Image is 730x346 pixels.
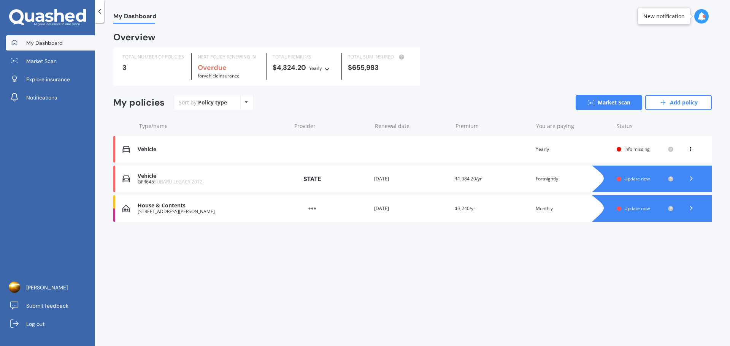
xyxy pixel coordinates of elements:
div: Provider [294,122,369,130]
div: Vehicle [138,146,287,153]
div: New notification [643,13,685,20]
div: Policy type [198,99,227,106]
div: 3 [122,64,185,71]
span: Update now [624,175,650,182]
div: Sort by: [179,99,227,106]
a: [PERSON_NAME] [6,280,95,295]
div: GFR645 [138,179,287,185]
div: Yearly [536,145,611,153]
span: $1,084.20/yr [455,175,482,182]
div: House & Contents [138,202,287,209]
div: Premium [455,122,530,130]
div: [DATE] [374,205,449,212]
b: Overdue [198,63,227,72]
div: Monthly [536,205,611,212]
div: Status [617,122,674,130]
img: Other [293,201,331,216]
div: You are paying [536,122,611,130]
span: My Dashboard [113,13,156,23]
span: $3,240/yr [455,205,475,212]
div: NEXT POLICY RENEWING IN [198,53,260,61]
span: My Dashboard [26,39,63,47]
span: Notifications [26,94,57,101]
div: Type/name [139,122,288,130]
div: Renewal date [375,122,449,130]
a: My Dashboard [6,35,95,51]
div: Fortnightly [536,175,611,183]
div: TOTAL PREMIUMS [273,53,335,61]
div: Vehicle [138,173,287,179]
div: TOTAL SUM INSURED [348,53,411,61]
span: Update now [624,205,650,212]
a: Market Scan [6,54,95,69]
div: [DATE] [374,175,449,183]
div: My policies [113,97,165,108]
span: SUBARU LEGACY 2012 [154,179,202,185]
img: House & Contents [122,205,130,212]
span: Info missing [624,146,650,152]
a: Submit feedback [6,298,95,313]
div: $655,983 [348,64,411,71]
img: State [293,172,331,186]
a: Log out [6,316,95,332]
span: Market Scan [26,57,57,65]
div: Yearly [309,65,322,72]
span: [PERSON_NAME] [26,284,68,291]
span: Log out [26,320,44,328]
img: Vehicle [122,145,130,153]
a: Explore insurance [6,72,95,87]
a: Market Scan [576,95,642,110]
a: Add policy [645,95,712,110]
span: for Vehicle insurance [198,73,240,79]
span: Explore insurance [26,76,70,83]
span: Submit feedback [26,302,68,310]
div: $4,324.20 [273,64,335,72]
div: TOTAL NUMBER OF POLICIES [122,53,185,61]
img: Vehicle [122,175,130,183]
div: [STREET_ADDRESS][PERSON_NAME] [138,209,287,214]
img: 12de0a32aaa57e122699047ae703039a [9,281,20,293]
div: Overview [113,33,156,41]
a: Notifications [6,90,95,105]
